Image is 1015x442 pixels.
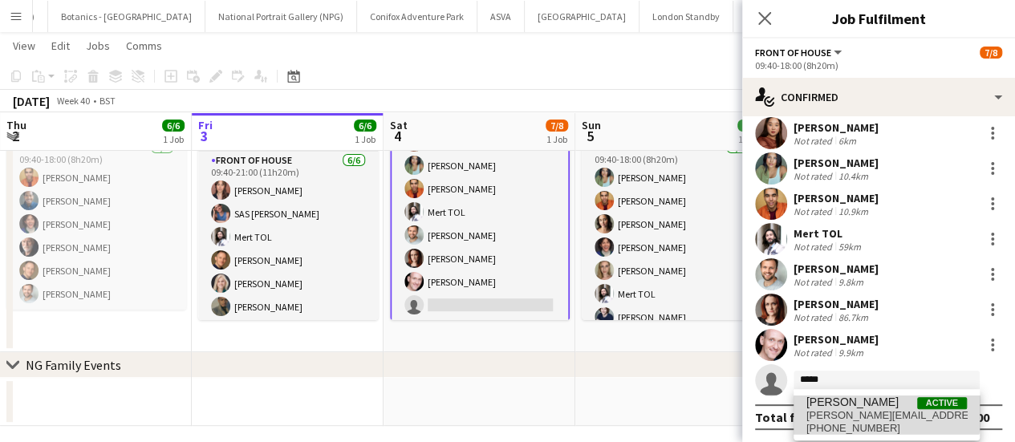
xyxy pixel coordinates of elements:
[794,135,835,147] div: Not rated
[13,39,35,53] span: View
[835,276,867,288] div: 9.8km
[48,1,205,32] button: Botanics - [GEOGRAPHIC_DATA]
[806,422,967,435] span: +4407811512165
[4,127,26,145] span: 2
[357,1,477,32] button: Conifox Adventure Park
[26,357,121,373] div: NG Family Events
[198,83,378,320] app-job-card: In progress09:40-21:00 (11h20m)6/6National Gallery National Gallery1 RoleFront of House6/609:40-2...
[163,133,184,145] div: 1 Job
[806,409,967,422] span: nadia.wyn@outlook.com
[582,118,601,132] span: Sun
[742,78,1015,116] div: Confirmed
[546,120,568,132] span: 7/8
[120,35,168,56] a: Comms
[390,118,408,132] span: Sat
[198,152,378,322] app-card-role: Front of House6/609:40-21:00 (11h20m)[PERSON_NAME]SAS [PERSON_NAME]Mert TOL[PERSON_NAME][PERSON_N...
[835,170,871,182] div: 10.4km
[390,83,570,320] app-job-card: 09:40-18:00 (8h20m)7/8National Gallery National Gallery1 RoleFront of House7/809:40-18:00 (8h20m)...
[51,39,70,53] span: Edit
[525,1,639,32] button: [GEOGRAPHIC_DATA]
[198,118,213,132] span: Fri
[582,139,761,333] app-card-role: Front of House7/709:40-18:00 (8h20m)[PERSON_NAME][PERSON_NAME][PERSON_NAME][PERSON_NAME][PERSON_N...
[388,127,408,145] span: 4
[196,127,213,145] span: 3
[355,133,376,145] div: 1 Job
[794,241,835,253] div: Not rated
[582,83,761,320] app-job-card: 09:40-18:00 (8h20m)7/7National Gallery National Gallery1 RoleFront of House7/709:40-18:00 (8h20m)...
[835,311,871,323] div: 86.7km
[13,93,50,109] div: [DATE]
[546,133,567,145] div: 1 Job
[755,47,831,59] span: Front of House
[794,311,835,323] div: Not rated
[53,95,93,107] span: Week 40
[806,395,899,409] span: Nadia Abouayen
[6,35,42,56] a: View
[755,409,810,425] div: Total fee
[6,139,186,310] app-card-role: Front of House6/609:40-18:00 (8h20m)[PERSON_NAME][PERSON_NAME][PERSON_NAME][PERSON_NAME][PERSON_N...
[6,83,186,310] app-job-card: 09:40-18:00 (8h20m)6/6National Gallery National Gallery1 RoleFront of House6/609:40-18:00 (8h20m)...
[390,102,570,322] app-card-role: Front of House7/809:40-18:00 (8h20m)[PERSON_NAME][PERSON_NAME][PERSON_NAME]Mert TOL[PERSON_NAME][...
[738,133,759,145] div: 1 Job
[835,135,859,147] div: 6km
[794,226,864,241] div: Mert TOL
[354,120,376,132] span: 6/6
[737,120,760,132] span: 7/7
[579,127,601,145] span: 5
[99,95,116,107] div: BST
[794,347,835,359] div: Not rated
[45,35,76,56] a: Edit
[733,1,849,32] button: National Gallery (NG)
[917,397,967,409] span: Active
[794,297,879,311] div: [PERSON_NAME]
[835,347,867,359] div: 9.9km
[477,1,525,32] button: ASVA
[755,47,844,59] button: Front of House
[794,170,835,182] div: Not rated
[6,118,26,132] span: Thu
[755,59,1002,71] div: 09:40-18:00 (8h20m)
[126,39,162,53] span: Comms
[794,276,835,288] div: Not rated
[79,35,116,56] a: Jobs
[794,262,879,276] div: [PERSON_NAME]
[794,205,835,217] div: Not rated
[980,47,1002,59] span: 7/8
[794,120,879,135] div: [PERSON_NAME]
[794,191,879,205] div: [PERSON_NAME]
[162,120,185,132] span: 6/6
[835,241,864,253] div: 59km
[86,39,110,53] span: Jobs
[794,332,879,347] div: [PERSON_NAME]
[835,205,871,217] div: 10.9km
[742,8,1015,29] h3: Job Fulfilment
[205,1,357,32] button: National Portrait Gallery (NPG)
[794,156,879,170] div: [PERSON_NAME]
[639,1,733,32] button: London Standby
